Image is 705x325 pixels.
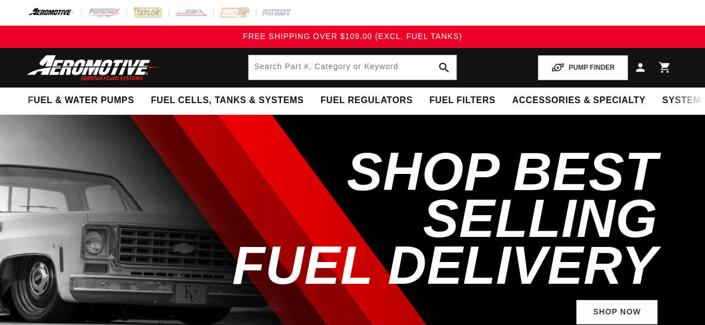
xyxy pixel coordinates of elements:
summary: Fuel Filters [421,88,504,114]
span: FREE SHIPPING OVER $109.00 (EXCL. FUEL TANKS) [243,32,462,41]
summary: Fuel Regulators [312,88,421,114]
a: Shop Now [576,300,658,325]
input: Search by Part Number, Category or Keyword [249,55,456,80]
span: Fuel Filters [429,95,495,106]
span: Fuel Cells, Tanks & Systems [151,95,304,106]
summary: Fuel & Water Pumps [20,88,143,114]
span: Accessories & Specialty [512,95,645,106]
button: search button [432,55,456,80]
summary: Fuel Cells, Tanks & Systems [143,88,312,114]
span: Fuel & Water Pumps [28,95,134,106]
button: PUMP FINDER [538,55,628,80]
img: Aeromotive [24,55,163,81]
summary: Accessories & Specialty [504,88,654,114]
h2: SHOP BEST SELLING FUEL DELIVERY [181,148,658,289]
span: Fuel Regulators [320,95,412,106]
